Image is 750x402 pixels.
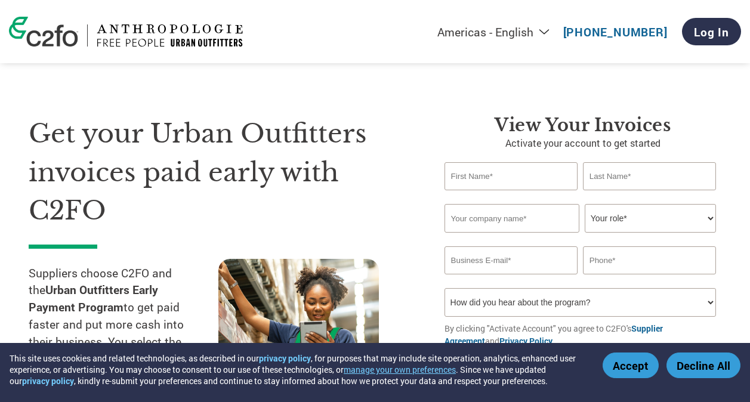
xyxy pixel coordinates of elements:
[666,352,740,378] button: Decline All
[445,162,578,190] input: First Name*
[682,18,741,45] a: Log In
[22,375,74,386] a: privacy policy
[583,191,716,199] div: Invalid last name or last name is too long
[585,204,716,233] select: Title/Role
[445,246,578,274] input: Invalid Email format
[445,322,721,347] p: By clicking "Activate Account" you agree to C2FO's and
[583,276,716,283] div: Inavlid Phone Number
[29,115,409,230] h1: Get your Urban Outfitters invoices paid early with C2FO
[603,352,659,378] button: Accept
[583,162,716,190] input: Last Name*
[218,259,379,376] img: supply chain worker
[29,282,158,314] strong: Urban Outfitters Early Payment Program
[563,24,668,39] a: [PHONE_NUMBER]
[445,276,578,283] div: Inavlid Email Address
[583,246,716,274] input: Phone*
[499,335,553,347] a: Privacy Policy
[445,136,721,150] p: Activate your account to get started
[445,323,663,347] a: Supplier Agreement
[344,364,456,375] button: manage your own preferences
[445,115,721,136] h3: View Your Invoices
[445,234,716,242] div: Invalid company name or company name is too long
[97,24,243,47] img: Urban Outfitters
[259,352,311,364] a: privacy policy
[9,17,78,47] img: c2fo logo
[445,204,579,233] input: Your company name*
[10,352,585,386] div: This site uses cookies and related technologies, as described in our , for purposes that may incl...
[445,191,578,199] div: Invalid first name or first name is too long
[29,265,218,385] p: Suppliers choose C2FO and the to get paid faster and put more cash into their business. You selec...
